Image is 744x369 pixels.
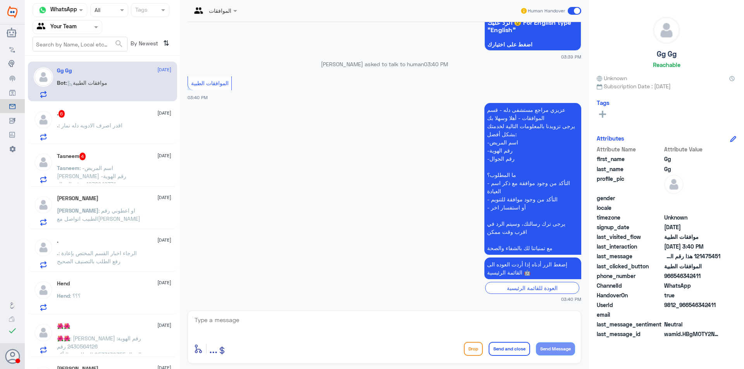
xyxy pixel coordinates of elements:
span: ... [209,342,217,355]
h6: Tags [597,99,610,106]
h5: Hend [57,280,70,287]
button: ... [209,340,217,357]
h5: Tasneem [57,153,86,160]
img: defaultAdmin.png [34,195,53,215]
span: Gg [664,165,720,173]
span: [DATE] [157,66,171,73]
span: 2025-08-28T12:38:03.463Z [664,223,720,231]
span: Attribute Value [664,145,720,153]
span: last_interaction [597,242,663,251]
p: 28/8/2025, 3:40 PM [484,103,581,255]
input: Search by Name, Local etc… [33,37,127,51]
span: : او اعطوني رقم الطبيب اتواصل مع[PERSON_NAME] [57,207,140,222]
span: last_name [597,165,663,173]
h5: Gg Gg [57,67,72,74]
span: Unknown [664,213,720,221]
span: [DATE] [157,194,171,201]
span: 9812_966546342411 [664,301,720,309]
span: signup_date [597,223,663,231]
div: العودة للقائمة الرئيسية [485,282,579,294]
span: : الرجاء اخبار القسم المختص يإعادة رفع الطلب بالتصنيف الصحيح [57,250,137,264]
span: [DATE] [157,322,171,329]
span: HandoverOn [597,291,663,299]
span: phone_number [597,272,663,280]
button: Avatar [5,349,20,364]
span: 0 [664,320,720,328]
h5: . [57,238,59,244]
span: Bot [57,79,66,86]
span: Human Handover [528,7,565,14]
img: Widebot Logo [7,6,17,18]
span: : اقدر اصرف الادويه دله نمار [59,122,122,129]
button: Send and close [489,342,530,356]
span: 6 [59,110,65,118]
img: defaultAdmin.png [664,175,684,194]
span: true [664,291,720,299]
h5: 🌺🌺 [57,323,70,330]
span: 2 [664,281,720,290]
span: timezone [597,213,663,221]
span: 🌺🌺 [57,335,70,342]
span: 966546342411 [664,272,720,280]
span: موافقات الطبية [664,233,720,241]
span: Tasneem [57,165,79,171]
span: locale [597,204,663,212]
button: Send Message [536,342,575,355]
span: Gg [664,155,720,163]
span: . [57,250,59,256]
span: : ؟؟؟ [70,292,81,299]
span: gender [597,194,663,202]
span: : -اسم المريض [PERSON_NAME] -رقم الهوية 1078946371 -رقم الجوال 0550156444 ما المطلوب؟ كان عندي مو... [57,165,142,236]
span: 2025-08-28T12:40:02.244Z [664,242,720,251]
span: الموافقات الطبية [664,262,720,270]
span: Subscription Date : [DATE] [597,82,736,90]
i: ⇅ [163,37,169,50]
span: last_message [597,252,663,260]
span: [DATE] [157,279,171,286]
p: 28/8/2025, 3:40 PM [484,257,581,279]
span: . [57,122,59,129]
span: last_clicked_button [597,262,663,270]
span: profile_pic [597,175,663,192]
img: defaultAdmin.png [34,323,53,342]
span: Hend [57,292,70,299]
img: defaultAdmin.png [34,280,53,300]
span: 03:40 PM [561,296,581,302]
span: 121475451 هذا رقم الطلب كلمهم وعطهم اياه [664,252,720,260]
span: search [114,39,124,48]
img: defaultAdmin.png [653,17,680,43]
i: check [8,326,17,335]
span: 4 [79,153,86,160]
span: null [664,194,720,202]
h6: Attributes [597,135,624,142]
img: defaultAdmin.png [34,67,53,87]
span: first_name [597,155,663,163]
img: defaultAdmin.png [34,153,53,172]
button: Drop [464,342,483,356]
span: last_message_sentiment [597,320,663,328]
h5: Abdullah [57,195,98,202]
span: email [597,311,663,319]
span: [DATE] [157,237,171,244]
span: [DATE] [157,110,171,117]
p: [PERSON_NAME] asked to talk to human [188,60,581,68]
h5: . [57,110,65,118]
span: null [664,204,720,212]
span: By Newest [127,37,160,52]
span: 03:40 PM [188,95,208,100]
span: wamid.HBgMOTY2NTQ2MzQyNDExFQIAEhgUM0FDQzJFRUM5MUZBMTA1NzRDMEYA [664,330,720,338]
span: [DATE] [157,152,171,159]
span: الموافقات الطبية [191,80,229,86]
span: 03:39 PM [561,53,581,60]
span: Unknown [597,74,627,82]
img: yourTeam.svg [37,21,48,33]
span: UserId [597,301,663,309]
h5: Gg Gg [657,50,677,58]
span: last_message_id [597,330,663,338]
span: : موافقات الطبية [66,79,107,86]
img: defaultAdmin.png [34,238,53,257]
button: search [114,38,124,50]
span: ChannelId [597,281,663,290]
img: defaultAdmin.png [34,110,53,129]
span: Attribute Name [597,145,663,153]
